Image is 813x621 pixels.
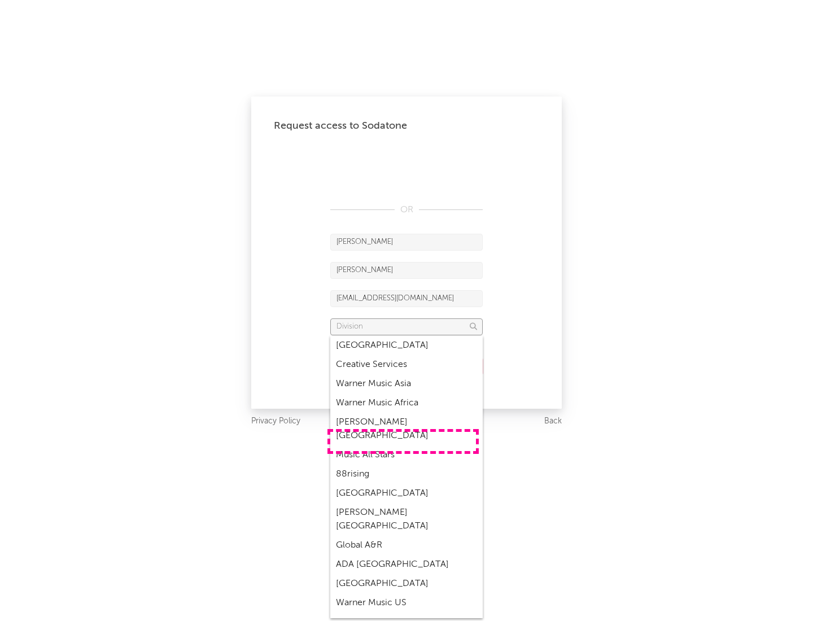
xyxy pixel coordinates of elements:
div: [GEOGRAPHIC_DATA] [330,484,483,503]
a: Privacy Policy [251,414,300,428]
div: [PERSON_NAME] [GEOGRAPHIC_DATA] [330,503,483,536]
div: Creative Services [330,355,483,374]
div: Warner Music Africa [330,393,483,413]
div: 88rising [330,465,483,484]
input: Division [330,318,483,335]
div: [GEOGRAPHIC_DATA] [330,574,483,593]
div: Warner Music US [330,593,483,613]
div: [PERSON_NAME] [GEOGRAPHIC_DATA] [330,413,483,445]
div: Warner Music Asia [330,374,483,393]
a: Back [544,414,562,428]
input: Last Name [330,262,483,279]
div: Music All Stars [330,445,483,465]
input: Email [330,290,483,307]
div: OR [330,203,483,217]
div: ADA [GEOGRAPHIC_DATA] [330,555,483,574]
div: Request access to Sodatone [274,119,539,133]
input: First Name [330,234,483,251]
div: [GEOGRAPHIC_DATA] [330,336,483,355]
div: Global A&R [330,536,483,555]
